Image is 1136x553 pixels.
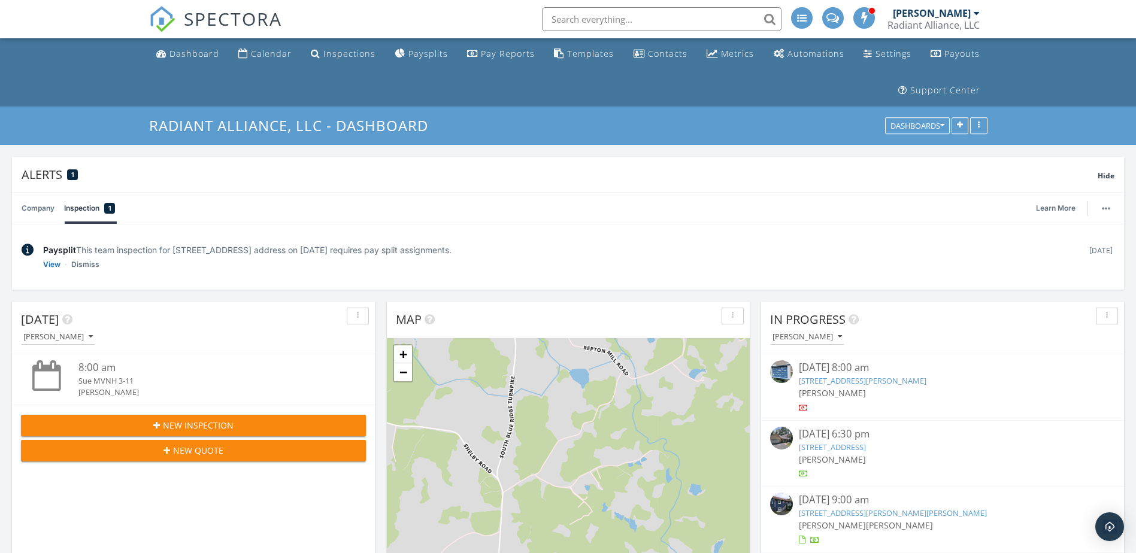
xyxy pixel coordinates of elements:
button: Dashboards [885,118,950,135]
div: [DATE] 8:00 am [799,360,1086,375]
div: Contacts [648,48,687,59]
button: [PERSON_NAME] [770,329,844,345]
div: This team inspection for [STREET_ADDRESS] address on [DATE] requires pay split assignments. [43,244,1078,256]
a: Calendar [234,43,296,65]
img: The Best Home Inspection Software - Spectora [149,6,175,32]
a: [DATE] 9:00 am [STREET_ADDRESS][PERSON_NAME][PERSON_NAME] [PERSON_NAME][PERSON_NAME] [770,493,1115,546]
a: [STREET_ADDRESS][PERSON_NAME] [799,375,926,386]
a: Support Center [893,80,985,102]
span: [PERSON_NAME] [799,454,866,465]
a: View [43,259,60,271]
div: Open Intercom Messenger [1095,512,1124,541]
div: 8:00 am [78,360,337,375]
img: info-2c025b9f2229fc06645a.svg [22,244,34,256]
a: SPECTORA [149,16,282,41]
img: 9487333%2Fcover_photos%2F2ucwh8DgbuFmjxsn8uM7%2Fsmall.jpg [770,493,793,515]
a: [STREET_ADDRESS][PERSON_NAME][PERSON_NAME] [799,508,987,518]
div: Templates [567,48,614,59]
a: Settings [859,43,916,65]
img: 9257171%2Fcover_photos%2F1Cyy3DvaBep2r1zcexP0%2Fsmall.jpg [770,360,793,383]
a: Contacts [629,43,692,65]
div: [DATE] 9:00 am [799,493,1086,508]
a: Radiant Alliance, LLC - Dashboard [149,116,438,135]
div: [PERSON_NAME] [23,333,93,341]
span: 1 [71,171,74,179]
div: Sue MVNH 3-11 [78,375,337,387]
a: Dismiss [71,259,99,271]
a: [DATE] 6:30 pm [STREET_ADDRESS] [PERSON_NAME] [770,427,1115,480]
span: 1 [108,202,111,214]
span: Paysplit [43,245,76,255]
span: In Progress [770,311,846,327]
span: [PERSON_NAME] [799,387,866,399]
span: Map [396,311,422,327]
input: Search everything... [542,7,781,31]
div: Alerts [22,166,1098,183]
div: Payouts [944,48,980,59]
a: [STREET_ADDRESS] [799,442,866,452]
div: Radiant Alliance, LLC [887,19,980,31]
div: Support Center [910,84,980,96]
div: Calendar [251,48,292,59]
div: [PERSON_NAME] [893,7,971,19]
span: SPECTORA [184,6,282,31]
div: Metrics [721,48,754,59]
button: New Quote [21,440,366,461]
div: [DATE] [1087,244,1114,271]
div: Paysplits [408,48,448,59]
a: Inspections [306,43,380,65]
div: [DATE] 6:30 pm [799,427,1086,442]
div: Pay Reports [481,48,535,59]
a: Templates [549,43,619,65]
button: [PERSON_NAME] [21,329,95,345]
a: Learn More [1036,202,1083,214]
div: [PERSON_NAME] [773,333,842,341]
a: Paysplits [390,43,453,65]
img: ellipsis-632cfdd7c38ec3a7d453.svg [1102,207,1110,209]
a: Company [22,193,54,224]
a: Zoom in [394,345,412,363]
a: Dashboard [152,43,224,65]
div: [PERSON_NAME] [78,387,337,398]
div: Automations [787,48,844,59]
span: New Quote [173,444,223,457]
span: Hide [1098,171,1114,181]
span: [PERSON_NAME] [866,519,933,531]
div: Settings [876,48,911,59]
span: New Inspection [163,419,234,432]
img: 9416588%2Fcover_photos%2FKWhetdBzmoSmfKYljcN3%2Fsmall.jpg [770,427,793,449]
a: Inspection [64,193,115,224]
div: Dashboard [169,48,219,59]
div: Inspections [323,48,375,59]
a: Payouts [926,43,984,65]
a: Metrics [702,43,759,65]
div: Dashboards [890,122,944,130]
a: Automations (Basic) [769,43,849,65]
a: Zoom out [394,363,412,381]
button: New Inspection [21,415,366,436]
span: [DATE] [21,311,59,327]
a: Pay Reports [462,43,540,65]
a: [DATE] 8:00 am [STREET_ADDRESS][PERSON_NAME] [PERSON_NAME] [770,360,1115,414]
span: [PERSON_NAME] [799,519,866,531]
